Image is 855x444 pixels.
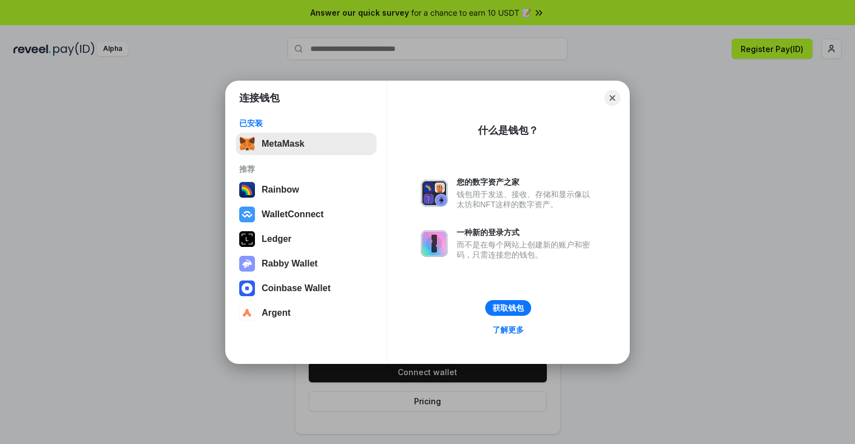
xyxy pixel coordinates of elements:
h1: 连接钱包 [239,91,280,105]
button: WalletConnect [236,203,377,226]
div: 了解更多 [492,325,524,335]
button: Ledger [236,228,377,250]
img: svg+xml,%3Csvg%20xmlns%3D%22http%3A%2F%2Fwww.w3.org%2F2000%2Fsvg%22%20fill%3D%22none%22%20viewBox... [421,230,448,257]
div: 推荐 [239,164,373,174]
div: 已安装 [239,118,373,128]
button: MetaMask [236,133,377,155]
button: Rainbow [236,179,377,201]
button: 获取钱包 [485,300,531,316]
a: 了解更多 [486,323,531,337]
div: 钱包用于发送、接收、存储和显示像以太坊和NFT这样的数字资产。 [457,189,596,209]
img: svg+xml,%3Csvg%20width%3D%2228%22%20height%3D%2228%22%20viewBox%3D%220%200%2028%2028%22%20fill%3D... [239,281,255,296]
div: MetaMask [262,139,304,149]
img: svg+xml,%3Csvg%20xmlns%3D%22http%3A%2F%2Fwww.w3.org%2F2000%2Fsvg%22%20fill%3D%22none%22%20viewBox... [421,180,448,207]
div: Coinbase Wallet [262,283,331,293]
div: 而不是在每个网站上创建新的账户和密码，只需连接您的钱包。 [457,240,596,260]
div: Argent [262,308,291,318]
img: svg+xml,%3Csvg%20fill%3D%22none%22%20height%3D%2233%22%20viewBox%3D%220%200%2035%2033%22%20width%... [239,136,255,152]
div: 一种新的登录方式 [457,227,596,237]
div: 您的数字资产之家 [457,177,596,187]
img: svg+xml,%3Csvg%20width%3D%2228%22%20height%3D%2228%22%20viewBox%3D%220%200%2028%2028%22%20fill%3D... [239,207,255,222]
button: Rabby Wallet [236,253,377,275]
img: svg+xml,%3Csvg%20xmlns%3D%22http%3A%2F%2Fwww.w3.org%2F2000%2Fsvg%22%20width%3D%2228%22%20height%3... [239,231,255,247]
button: Argent [236,302,377,324]
div: 什么是钱包？ [478,124,538,137]
div: WalletConnect [262,209,324,219]
div: 获取钱包 [492,303,524,313]
div: Ledger [262,234,291,244]
button: Coinbase Wallet [236,277,377,300]
button: Close [605,90,620,106]
img: svg+xml,%3Csvg%20xmlns%3D%22http%3A%2F%2Fwww.w3.org%2F2000%2Fsvg%22%20fill%3D%22none%22%20viewBox... [239,256,255,272]
img: svg+xml,%3Csvg%20width%3D%22120%22%20height%3D%22120%22%20viewBox%3D%220%200%20120%20120%22%20fil... [239,182,255,198]
div: Rabby Wallet [262,259,318,269]
img: svg+xml,%3Csvg%20width%3D%2228%22%20height%3D%2228%22%20viewBox%3D%220%200%2028%2028%22%20fill%3D... [239,305,255,321]
div: Rainbow [262,185,299,195]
